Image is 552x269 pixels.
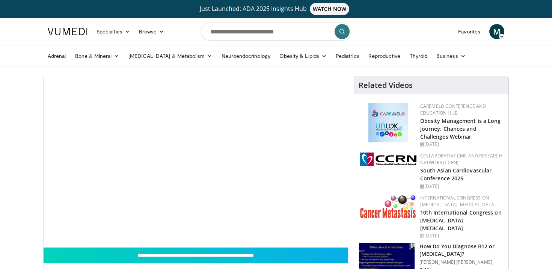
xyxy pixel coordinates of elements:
a: South Asian Cardiovascular Conference 2025 [420,167,492,182]
a: International Congress on [MEDICAL_DATA] [MEDICAL_DATA] [420,195,496,208]
a: Thyroid [405,48,432,63]
h3: How Do You Diagnose B12 or [MEDICAL_DATA]? [419,243,504,258]
a: CaReMeLO Conference and Education Hub [420,103,486,116]
span: WATCH NOW [310,3,350,15]
a: Favorites [454,24,485,39]
p: [PERSON_NAME] [PERSON_NAME] [419,259,504,265]
a: Pediatrics [331,48,364,63]
img: VuMedi Logo [48,28,87,35]
a: 10th International Congress on [MEDICAL_DATA] [MEDICAL_DATA] [420,209,502,232]
a: Specialties [92,24,134,39]
a: Bone & Mineral [71,48,124,63]
a: [MEDICAL_DATA] & Metabolism [124,48,217,63]
a: Collaborative CME and Research Network (CCRN) [420,153,502,166]
h4: Related Videos [359,81,413,90]
img: 45df64a9-a6de-482c-8a90-ada250f7980c.png.150x105_q85_autocrop_double_scale_upscale_version-0.2.jpg [368,103,408,142]
a: Just Launched: ADA 2025 Insights HubWATCH NOW [49,3,503,15]
a: Business [432,48,470,63]
div: [DATE] [420,141,502,148]
img: a04ee3ba-8487-4636-b0fb-5e8d268f3737.png.150x105_q85_autocrop_double_scale_upscale_version-0.2.png [360,153,416,166]
a: Obesity Management is a Long Journey: Chances and Challenges Webinar [420,117,501,140]
a: Obesity & Lipids [275,48,331,63]
input: Search topics, interventions [201,23,351,41]
a: M [489,24,504,39]
div: [DATE] [420,233,502,239]
a: Neuroendocrinology [217,48,275,63]
a: Reproductive [364,48,405,63]
img: 6ff8bc22-9509-4454-a4f8-ac79dd3b8976.png.150x105_q85_autocrop_double_scale_upscale_version-0.2.png [360,195,416,218]
video-js: Video Player [44,76,348,248]
div: [DATE] [420,183,502,190]
a: Adrenal [43,48,71,63]
a: Browse [134,24,169,39]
